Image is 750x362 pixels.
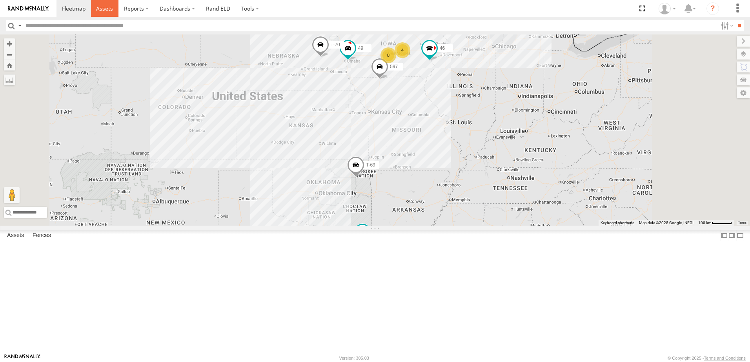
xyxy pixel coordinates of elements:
button: Keyboard shortcuts [601,220,634,226]
div: Version: 305.03 [339,356,369,360]
span: 597 [390,64,398,70]
label: Dock Summary Table to the Right [728,230,736,241]
label: Map Settings [737,87,750,98]
label: Search Filter Options [718,20,735,31]
button: Zoom Home [4,60,15,71]
button: Map Scale: 100 km per 48 pixels [696,220,734,226]
i: ? [706,2,719,15]
a: Terms and Conditions [704,356,746,360]
label: Fences [29,230,55,241]
button: Zoom in [4,38,15,49]
div: Tim Zylstra [656,3,679,14]
span: Map data ©2025 Google, INEGI [639,221,694,225]
span: T-70 [331,42,340,47]
label: Hide Summary Table [736,230,744,241]
div: 8 [380,47,396,63]
label: Search Query [16,20,23,31]
span: 49 [358,45,363,51]
img: rand-logo.svg [8,6,49,11]
label: Measure [4,74,15,85]
div: 4 [395,42,410,58]
span: T-69 [366,163,375,168]
a: Visit our Website [4,354,40,362]
label: Assets [3,230,28,241]
span: 100 km [698,221,712,225]
button: Drag Pegman onto the map to open Street View [4,187,20,203]
div: © Copyright 2025 - [668,356,746,360]
label: Dock Summary Table to the Left [720,230,728,241]
a: Terms [738,221,746,224]
button: Zoom out [4,49,15,60]
span: 46 [440,45,445,51]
